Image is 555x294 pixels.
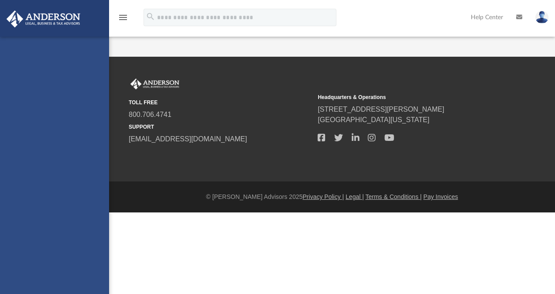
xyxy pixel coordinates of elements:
[4,10,83,27] img: Anderson Advisors Platinum Portal
[318,106,444,113] a: [STREET_ADDRESS][PERSON_NAME]
[109,192,555,202] div: © [PERSON_NAME] Advisors 2025
[423,193,458,200] a: Pay Invoices
[303,193,344,200] a: Privacy Policy |
[129,111,171,118] a: 800.706.4741
[129,79,181,90] img: Anderson Advisors Platinum Portal
[129,99,312,106] small: TOLL FREE
[129,135,247,143] a: [EMAIL_ADDRESS][DOMAIN_NAME]
[535,11,548,24] img: User Pic
[129,123,312,131] small: SUPPORT
[318,93,500,101] small: Headquarters & Operations
[346,193,364,200] a: Legal |
[146,12,155,21] i: search
[118,17,128,23] a: menu
[118,12,128,23] i: menu
[318,116,429,123] a: [GEOGRAPHIC_DATA][US_STATE]
[366,193,422,200] a: Terms & Conditions |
